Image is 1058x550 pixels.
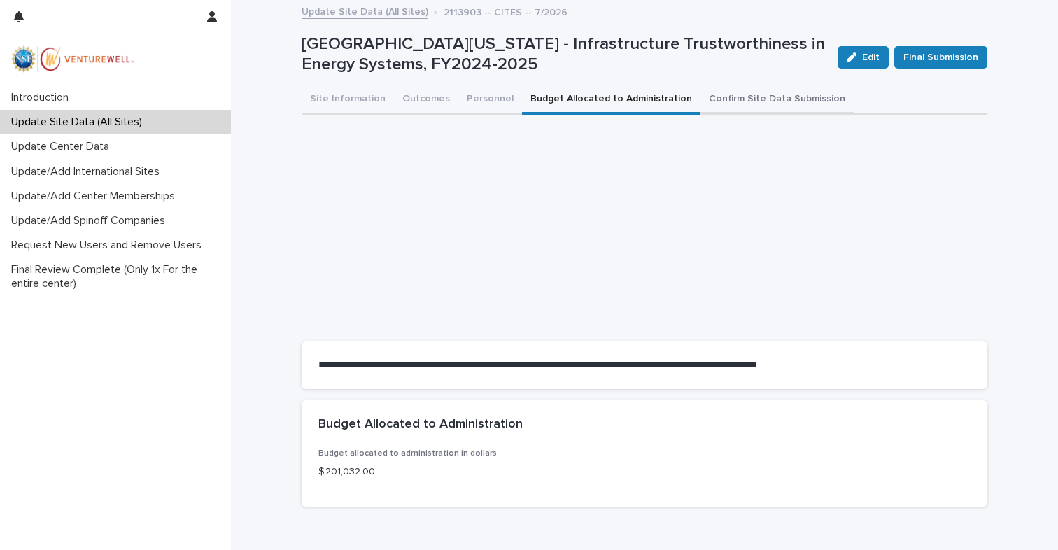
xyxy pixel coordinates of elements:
p: Request New Users and Remove Users [6,239,213,252]
p: Final Review Complete (Only 1x For the entire center) [6,263,231,290]
button: Site Information [302,85,394,115]
img: mWhVGmOKROS2pZaMU8FQ [11,45,134,73]
a: Update Site Data (All Sites) [302,3,428,19]
button: Outcomes [394,85,458,115]
p: [GEOGRAPHIC_DATA][US_STATE] - Infrastructure Trustworthiness in Energy Systems, FY2024-2025 [302,34,826,75]
p: Update/Add International Sites [6,165,171,178]
p: $ 201,032.00 [318,465,971,479]
button: Confirm Site Data Submission [700,85,854,115]
span: Edit [862,52,880,62]
p: 2113903 -- CITES -- 7/2026 [444,3,567,19]
button: Budget Allocated to Administration [522,85,700,115]
p: Update/Add Center Memberships [6,190,186,203]
p: Update/Add Spinoff Companies [6,214,176,227]
h2: Budget Allocated to Administration [318,417,523,432]
button: Edit [838,46,889,69]
span: Final Submission [903,50,978,64]
p: Introduction [6,91,80,104]
button: Personnel [458,85,522,115]
p: Update Site Data (All Sites) [6,115,153,129]
span: Budget allocated to administration in dollars [318,449,497,458]
button: Final Submission [894,46,987,69]
p: Update Center Data [6,140,120,153]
